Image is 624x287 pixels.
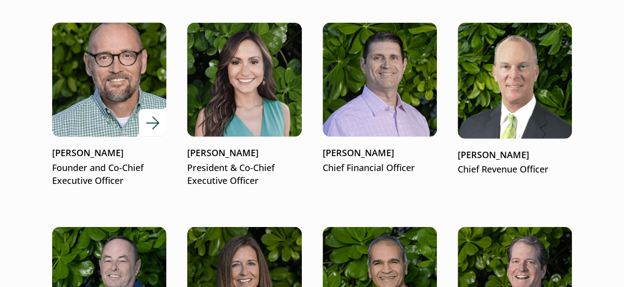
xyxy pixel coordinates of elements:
p: [PERSON_NAME] [323,147,437,160]
p: [PERSON_NAME] [187,147,301,160]
a: Matt McConnell[PERSON_NAME]Founder and Co-Chief Executive Officer [52,23,166,187]
img: Bryan Jones [323,23,437,137]
p: President & Co-Chief Executive Officer [187,162,301,187]
a: [PERSON_NAME]President & Co-Chief Executive Officer [187,23,301,187]
a: [PERSON_NAME]Chief Revenue Officer [458,23,572,176]
p: Founder and Co-Chief Executive Officer [52,162,166,187]
a: Bryan Jones[PERSON_NAME]Chief Financial Officer [323,23,437,174]
p: Chief Revenue Officer [458,163,572,176]
p: Chief Financial Officer [323,162,437,174]
p: [PERSON_NAME] [458,149,572,162]
img: Matt McConnell [41,11,178,148]
p: [PERSON_NAME] [52,147,166,160]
